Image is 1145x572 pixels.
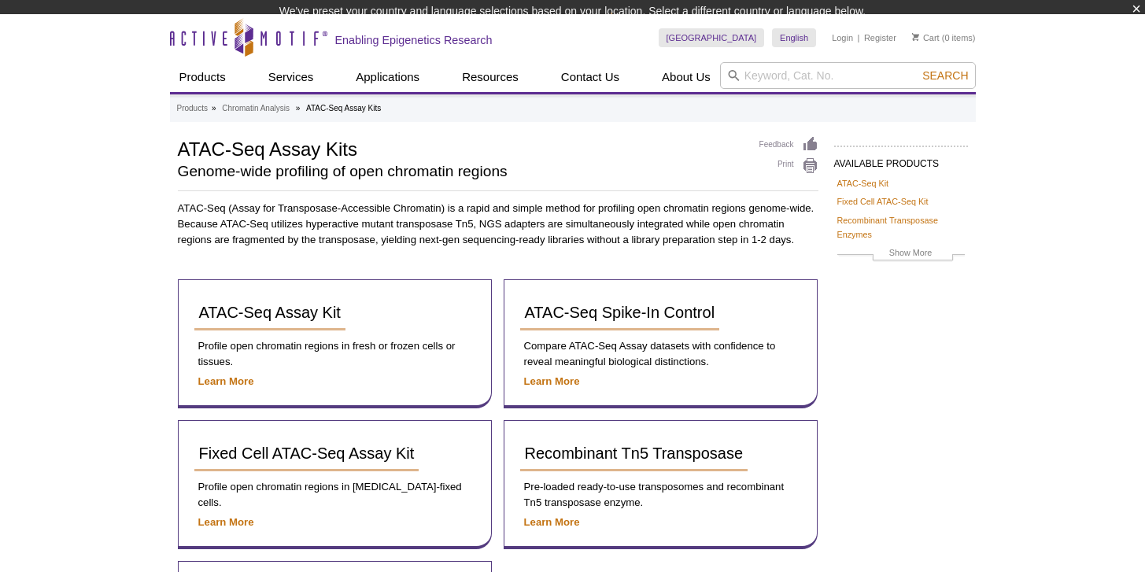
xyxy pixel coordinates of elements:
a: Print [759,157,818,175]
a: Recombinant Transposase Enzymes [837,213,965,242]
a: Fixed Cell ATAC-Seq Assay Kit [194,437,419,471]
button: Search [918,68,973,83]
a: Fixed Cell ATAC-Seq Kit [837,194,929,209]
span: Search [922,69,968,82]
input: Keyword, Cat. No. [720,62,976,89]
a: Contact Us [552,62,629,92]
a: Services [259,62,323,92]
a: English [772,28,816,47]
a: ATAC-Seq Assay Kit [194,296,345,330]
a: Products [170,62,235,92]
li: » [296,104,301,113]
span: ATAC-Seq Spike-In Control [525,304,715,321]
span: Fixed Cell ATAC-Seq Assay Kit [199,445,415,462]
a: Learn More [524,516,580,528]
a: Learn More [198,375,254,387]
p: Compare ATAC-Seq Assay datasets with confidence to reveal meaningful biological distinctions. [520,338,801,370]
img: Change Here [611,12,652,49]
a: Learn More [198,516,254,528]
h2: Genome-wide profiling of open chromatin regions [178,164,744,179]
p: Profile open chromatin regions in fresh or frozen cells or tissues. [194,338,475,370]
a: Show More [837,245,965,264]
p: Pre-loaded ready-to-use transposomes and recombinant Tn5 transposase enzyme. [520,479,801,511]
a: ATAC-Seq Kit [837,176,889,190]
a: [GEOGRAPHIC_DATA] [659,28,765,47]
span: ATAC-Seq Assay Kit [199,304,341,321]
h1: ATAC-Seq Assay Kits [178,136,744,160]
a: ATAC-Seq Spike-In Control [520,296,720,330]
a: Chromatin Analysis [222,101,290,116]
span: Recombinant Tn5 Transposase [525,445,744,462]
a: Cart [912,32,940,43]
a: Feedback [759,136,818,153]
a: Login [832,32,853,43]
p: ATAC-Seq (Assay for Transposase-Accessible Chromatin) is a rapid and simple method for profiling ... [178,201,818,248]
a: About Us [652,62,720,92]
a: Resources [452,62,528,92]
a: Products [177,101,208,116]
h2: Enabling Epigenetics Research [335,33,493,47]
img: Your Cart [912,33,919,41]
a: Learn More [524,375,580,387]
li: » [212,104,216,113]
li: (0 items) [912,28,976,47]
a: Register [864,32,896,43]
h2: AVAILABLE PRODUCTS [834,146,968,174]
a: Applications [346,62,429,92]
a: Recombinant Tn5 Transposase [520,437,748,471]
li: | [858,28,860,47]
p: Profile open chromatin regions in [MEDICAL_DATA]-fixed cells. [194,479,475,511]
li: ATAC-Seq Assay Kits [306,104,381,113]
